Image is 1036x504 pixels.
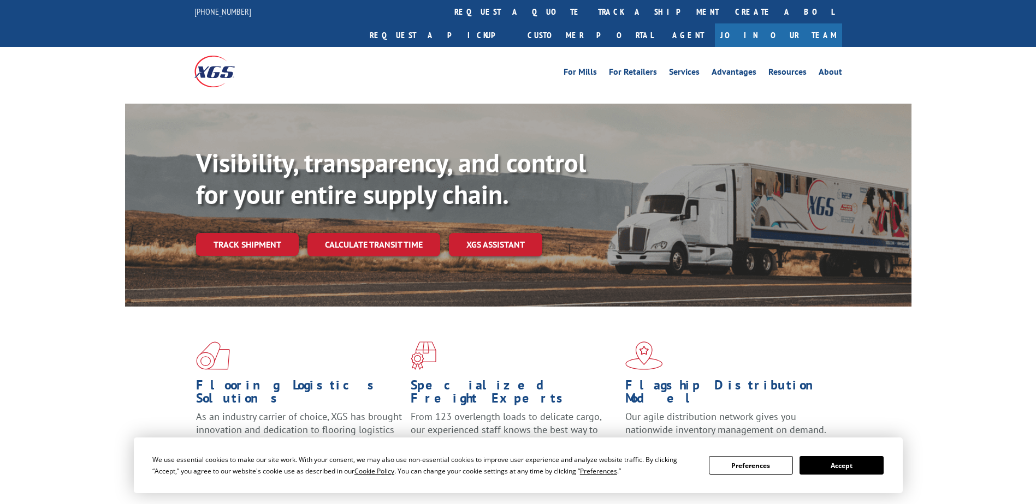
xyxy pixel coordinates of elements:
a: For Mills [564,68,597,80]
img: xgs-icon-focused-on-flooring-red [411,341,436,370]
img: xgs-icon-flagship-distribution-model-red [625,341,663,370]
span: Our agile distribution network gives you nationwide inventory management on demand. [625,410,826,436]
a: Request a pickup [362,23,519,47]
a: Track shipment [196,233,299,256]
a: XGS ASSISTANT [449,233,542,256]
a: Advantages [712,68,756,80]
a: Agent [661,23,715,47]
div: Cookie Consent Prompt [134,437,903,493]
b: Visibility, transparency, and control for your entire supply chain. [196,146,586,211]
span: Cookie Policy [354,466,394,476]
button: Accept [800,456,884,475]
span: As an industry carrier of choice, XGS has brought innovation and dedication to flooring logistics... [196,410,402,449]
img: xgs-icon-total-supply-chain-intelligence-red [196,341,230,370]
h1: Specialized Freight Experts [411,379,617,410]
span: Preferences [580,466,617,476]
a: Services [669,68,700,80]
div: We use essential cookies to make our site work. With your consent, we may also use non-essential ... [152,454,696,477]
a: Resources [768,68,807,80]
p: From 123 overlength loads to delicate cargo, our experienced staff knows the best way to move you... [411,410,617,459]
a: [PHONE_NUMBER] [194,6,251,17]
h1: Flagship Distribution Model [625,379,832,410]
a: For Retailers [609,68,657,80]
h1: Flooring Logistics Solutions [196,379,402,410]
a: Calculate transit time [307,233,440,256]
a: Join Our Team [715,23,842,47]
a: Customer Portal [519,23,661,47]
a: About [819,68,842,80]
button: Preferences [709,456,793,475]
